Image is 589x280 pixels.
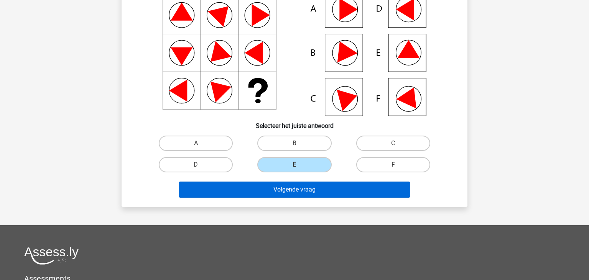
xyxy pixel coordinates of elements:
[134,116,455,129] h6: Selecteer het juiste antwoord
[179,182,411,198] button: Volgende vraag
[159,136,233,151] label: A
[257,157,331,172] label: E
[356,157,430,172] label: F
[159,157,233,172] label: D
[257,136,331,151] label: B
[24,247,79,265] img: Assessly logo
[356,136,430,151] label: C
